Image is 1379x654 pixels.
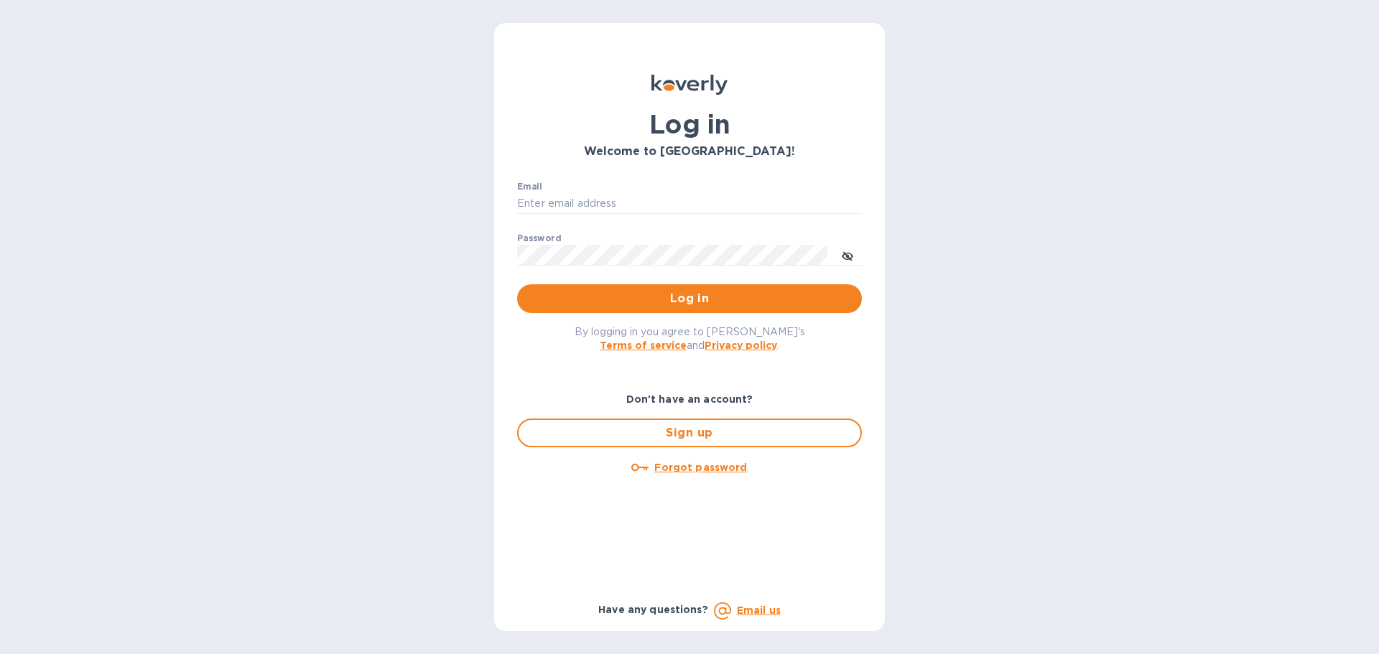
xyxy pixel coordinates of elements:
[529,290,850,307] span: Log in
[598,604,708,615] b: Have any questions?
[517,145,862,159] h3: Welcome to [GEOGRAPHIC_DATA]!
[517,234,561,243] label: Password
[651,75,728,95] img: Koverly
[600,340,687,351] a: Terms of service
[833,240,862,269] button: toggle password visibility
[517,419,862,447] button: Sign up
[530,424,849,442] span: Sign up
[737,604,781,616] a: Email us
[517,109,862,139] h1: Log in
[575,326,805,351] span: By logging in you agree to [PERSON_NAME]'s and .
[517,193,862,215] input: Enter email address
[517,182,542,191] label: Email
[705,340,777,351] a: Privacy policy
[654,462,747,473] u: Forgot password
[517,284,862,313] button: Log in
[626,393,753,405] b: Don't have an account?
